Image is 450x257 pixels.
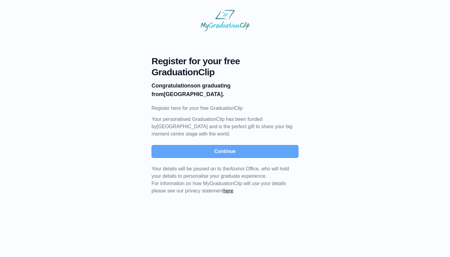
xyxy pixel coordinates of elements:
b: Congratulations [152,83,194,89]
a: here [223,188,233,193]
span: Your details will be passed on to the , who will hold your details to personalise your graduate e... [152,166,289,179]
span: Register for your free [152,56,298,67]
span: For information on how MyGraduationClip will use your details please see our privacy statement . [152,166,289,193]
button: Continue [152,145,298,158]
img: MyGraduationClip [201,10,249,31]
p: on graduating from [GEOGRAPHIC_DATA]. [152,81,298,99]
span: GraduationClip [152,67,298,78]
p: Register here for your free GraduationClip [152,105,298,112]
p: Your personalised GraduationClip has been funded by [GEOGRAPHIC_DATA] and is the perfect gift to ... [152,116,298,138]
span: Alumni Office [230,166,259,171]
